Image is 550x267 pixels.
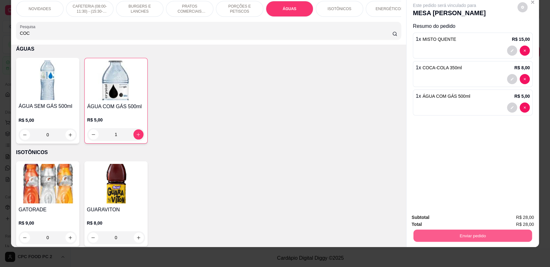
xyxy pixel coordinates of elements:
p: 1 x [416,92,470,100]
button: increase-product-quantity [134,233,144,243]
span: R$ 28,00 [516,221,534,228]
span: COCA-COLA 350ml [423,65,462,70]
p: R$ 9,00 [19,220,77,226]
button: decrease-product-quantity [89,129,99,140]
p: ÁGUAS [16,45,401,53]
button: decrease-product-quantity [20,130,30,140]
button: decrease-product-quantity [520,102,530,113]
img: product-image [19,164,77,203]
p: R$ 8,00 [87,220,145,226]
h4: GATORADE [19,206,77,214]
img: product-image [87,61,145,100]
p: CAFETERIA (08:00-11:30) - (15:30-18:00) [71,4,108,14]
button: Enviar pedido [413,229,532,242]
p: R$ 8,00 [514,65,530,71]
button: increase-product-quantity [65,130,76,140]
label: Pesquisa [20,24,38,29]
p: ISOTÔNICOS [327,6,351,11]
p: PORÇÕES E PETISCOS [221,4,258,14]
button: increase-product-quantity [65,233,76,243]
h4: ÁGUA COM GÁS 500ml [87,103,145,110]
p: R$ 5,00 [87,117,145,123]
h4: GUARAVITON [87,206,145,214]
p: 1 x [416,35,456,43]
p: BURGERS E LANCHES [121,4,158,14]
p: Este pedido será vinculado para [413,2,486,9]
p: R$ 5,00 [19,117,77,123]
img: product-image [19,60,77,100]
span: R$ 28,00 [516,214,534,221]
button: decrease-product-quantity [507,74,517,84]
p: Resumo do pedido [413,22,533,30]
p: MESA [PERSON_NAME] [413,9,486,17]
h4: ÁGUA SEM GÁS 500ml [19,102,77,110]
p: ÁGUAS [283,6,296,11]
span: MISTO QUENTE [423,37,456,42]
strong: Subtotal [412,215,429,220]
p: ENERGÉTICOS [376,6,403,11]
button: decrease-product-quantity [517,2,528,12]
img: product-image [87,164,145,203]
button: decrease-product-quantity [88,233,98,243]
span: ÁGUA COM GÁS 500ml [423,94,470,99]
button: decrease-product-quantity [507,46,517,56]
button: decrease-product-quantity [520,74,530,84]
strong: Total [412,222,422,227]
p: ISOTÔNICOS [16,149,401,156]
p: 1 x [416,64,462,71]
p: NOVIDADES [28,6,51,11]
input: Pesquisa [20,30,393,36]
p: PRATOS COMERCIAIS (11:30-15:30) [171,4,208,14]
button: decrease-product-quantity [20,233,30,243]
p: R$ 15,00 [512,36,530,42]
button: decrease-product-quantity [507,102,517,113]
button: decrease-product-quantity [520,46,530,56]
button: increase-product-quantity [133,129,144,140]
p: R$ 5,00 [514,93,530,99]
